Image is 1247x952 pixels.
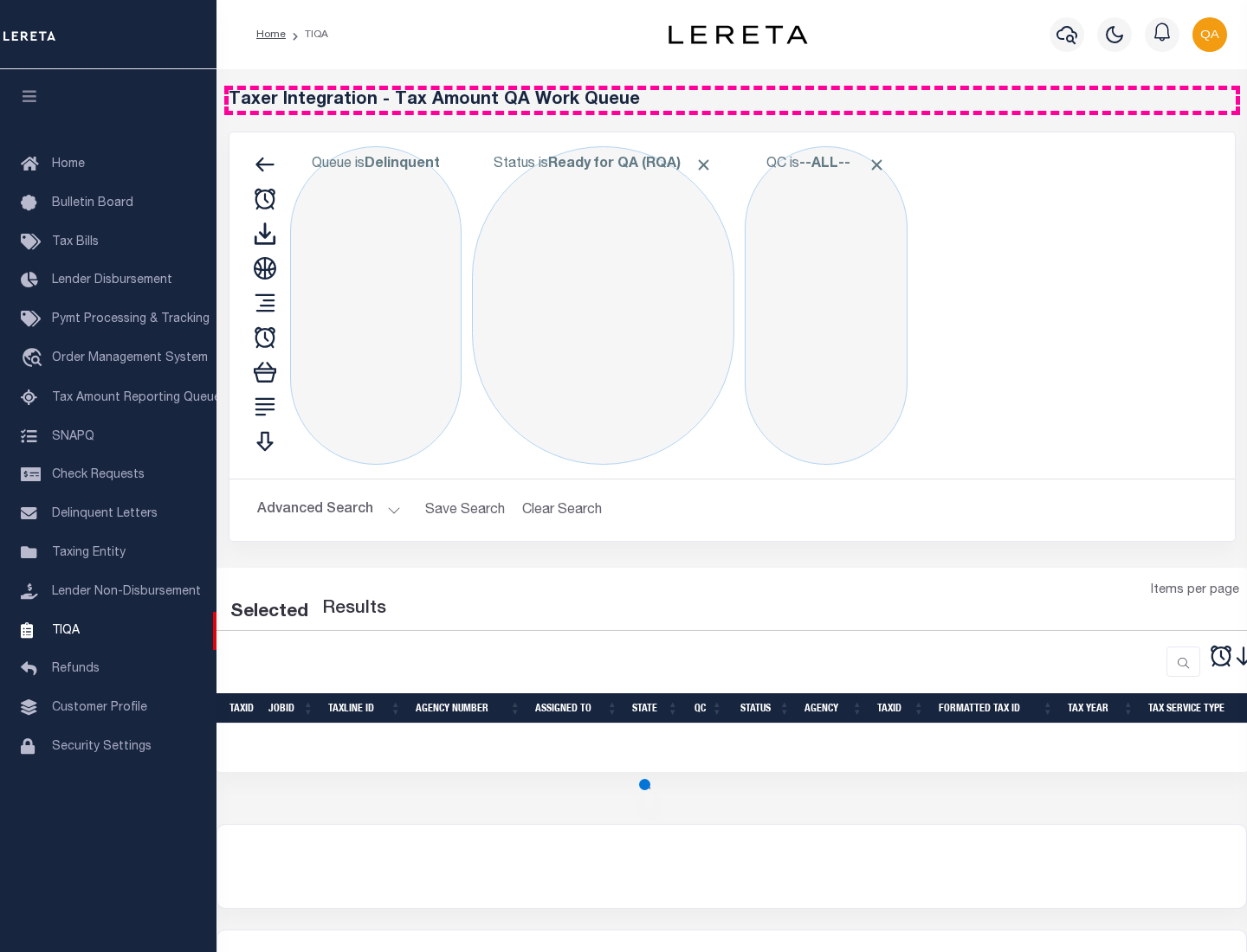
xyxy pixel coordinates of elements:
[52,274,172,286] span: Lender Disbursement
[223,693,262,724] th: TaxID
[870,693,932,724] th: TaxID
[868,156,886,174] span: Click to Remove
[799,158,850,171] b: --ALL--
[52,508,158,520] span: Delinquent Letters
[52,392,221,404] span: Tax Amount Reporting Queue
[52,741,152,753] span: Security Settings
[21,348,48,370] i: travel_explore
[528,693,625,724] th: Assigned To
[229,90,1236,111] h5: Taxer Integration - Tax Amount QA Work Queue
[52,430,94,442] span: SNAPQ
[686,693,730,724] th: QC
[230,599,308,627] div: Selected
[730,693,798,724] th: Status
[52,352,208,364] span: Order Management System
[256,29,286,40] a: Home
[515,493,610,527] button: Clear Search
[1151,582,1239,601] span: Items per page
[52,469,145,481] span: Check Requests
[409,693,528,724] th: Agency Number
[669,25,807,44] img: logo-dark.svg
[548,158,713,171] b: Ready for QA (RQA)
[365,158,440,171] b: Delinquent
[52,236,99,248] span: Tax Bills
[695,156,713,174] span: Click to Remove
[52,547,126,559] span: Taxing Entity
[321,693,409,724] th: TaxLine ID
[415,493,515,527] button: Save Search
[52,663,100,675] span: Refunds
[290,146,462,465] div: Click to Edit
[745,146,908,465] div: Click to Edit
[1192,17,1227,52] img: svg+xml;base64,PHN2ZyB4bWxucz0iaHR0cDovL3d3dy53My5vcmcvMjAwMC9zdmciIHBvaW50ZXItZXZlbnRzPSJub25lIi...
[52,158,85,170] span: Home
[322,595,386,623] label: Results
[932,693,1061,724] th: Formatted Tax ID
[1061,693,1141,724] th: Tax Year
[262,693,321,724] th: JobID
[257,493,401,527] button: Advanced Search
[286,27,328,42] li: TIQA
[472,146,734,465] div: Click to Edit
[625,693,686,724] th: State
[798,693,870,724] th: Agency
[52,624,80,636] span: TIQA
[52,586,201,598] span: Lender Non-Disbursement
[52,197,133,209] span: Bulletin Board
[52,313,210,325] span: Pymt Processing & Tracking
[52,702,147,714] span: Customer Profile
